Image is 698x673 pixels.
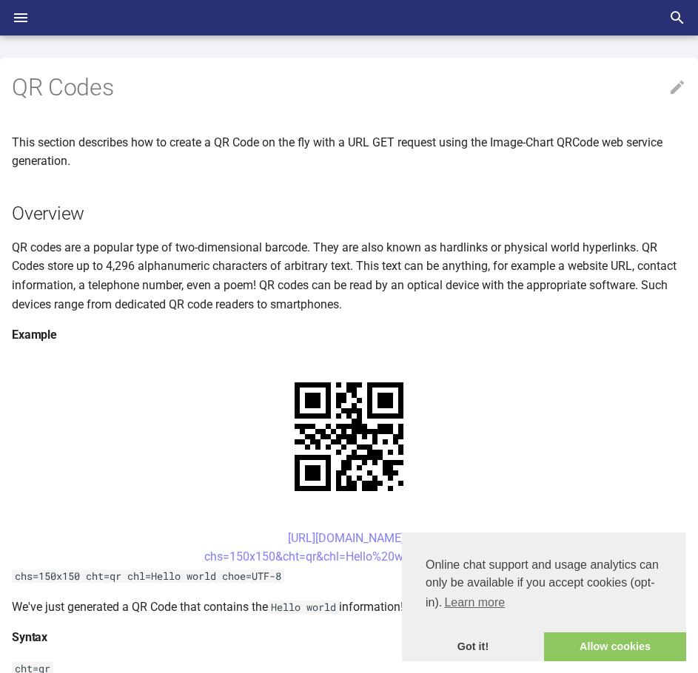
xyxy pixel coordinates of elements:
[12,238,686,314] p: QR codes are a popular type of two-dimensional barcode. They are also known as hardlinks or physi...
[12,569,284,583] code: chs=150x150 cht=qr chl=Hello world choe=UTF-8
[204,531,494,564] a: [URL][DOMAIN_NAME]?chs=150x150&cht=qr&chl=Hello%20world&choe=UTF-8
[12,325,686,345] h4: Example
[442,592,507,614] a: learn more about cookies
[402,532,686,661] div: cookieconsent
[12,133,686,171] p: This section describes how to create a QR Code on the fly with a URL GET request using the Image-...
[426,556,662,614] span: Online chat support and usage analytics can only be available if you accept cookies (opt-in).
[12,598,686,617] p: We've just generated a QR Code that contains the information!
[12,628,686,647] h4: Syntax
[269,356,429,517] img: chart
[402,632,544,662] a: dismiss cookie message
[544,632,686,662] a: allow cookies
[12,200,686,226] h2: Overview
[12,72,686,104] h1: QR Codes
[268,601,339,614] code: Hello world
